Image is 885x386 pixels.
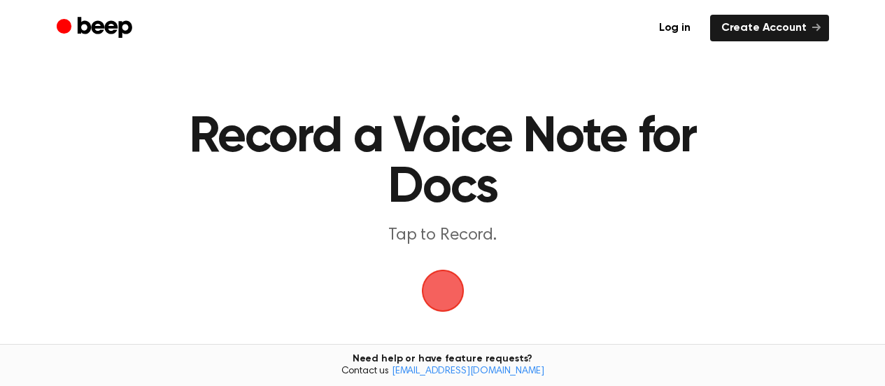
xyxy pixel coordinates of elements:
a: Log in [648,15,702,41]
span: Contact us [8,366,877,378]
h1: Record a Voice Note for Docs [151,112,734,213]
p: Tap to Record. [174,224,711,247]
a: [EMAIL_ADDRESS][DOMAIN_NAME] [392,366,544,376]
img: Beep Logo [422,270,464,312]
a: Create Account [710,15,829,41]
a: Beep [57,15,136,42]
